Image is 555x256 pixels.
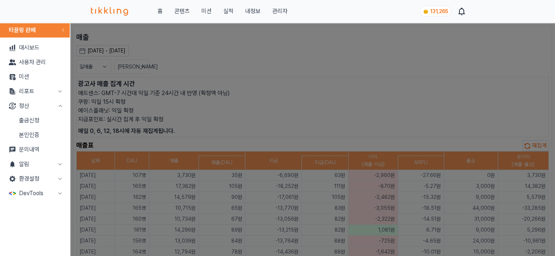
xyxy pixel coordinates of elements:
[3,128,67,142] a: 본인인증
[420,6,450,17] a: coin 131,265
[201,7,211,16] button: 미션
[3,70,67,84] a: 미션
[91,7,128,16] img: 티끌링
[245,7,260,16] a: 내정보
[3,55,67,70] a: 사용자 관리
[3,40,67,55] a: 대시보드
[430,8,448,14] span: 131,265
[3,99,67,113] button: 정산
[157,7,162,16] a: 홈
[3,84,67,99] button: 리포트
[3,172,67,186] button: 환경설정
[3,157,67,172] button: 알림
[174,7,189,16] a: 콘텐츠
[3,113,67,128] a: 출금신청
[423,9,429,15] img: coin
[3,142,67,157] a: 문의내역
[3,186,67,201] button: DevTools
[223,7,233,16] a: 실적
[272,7,287,16] a: 관리자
